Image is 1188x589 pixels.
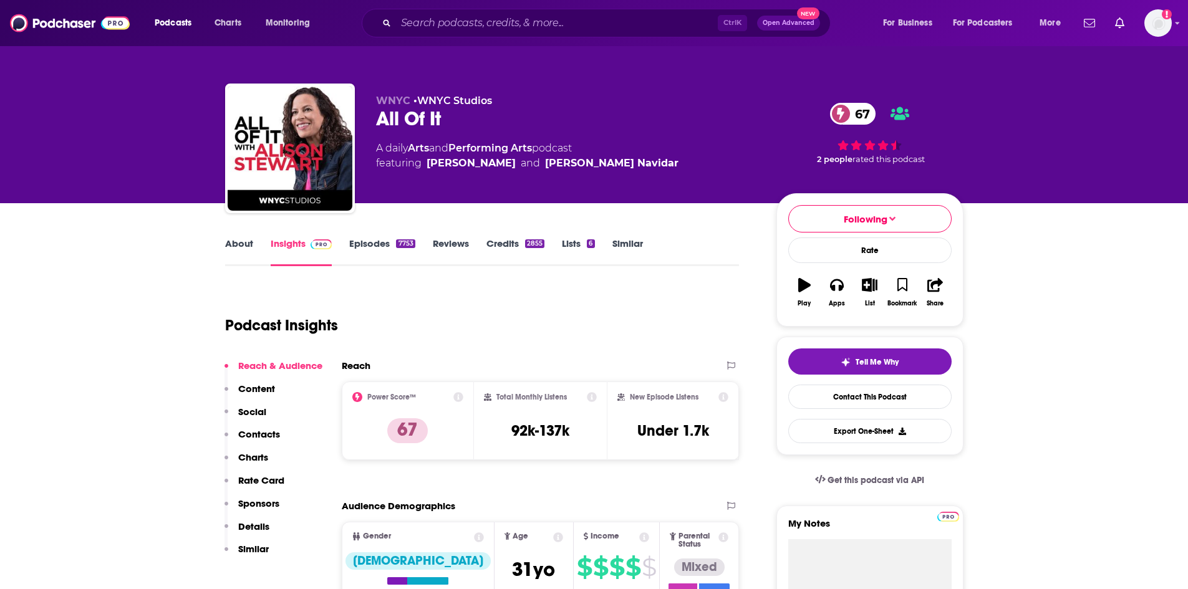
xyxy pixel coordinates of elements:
img: tell me why sparkle [841,357,851,367]
a: Alison Stewart [427,156,516,171]
span: Logged in as kkneafsey [1144,9,1172,37]
div: A daily podcast [376,141,679,171]
label: My Notes [788,517,952,539]
span: More [1040,14,1061,32]
div: 2855 [525,239,544,248]
img: All Of It [228,86,352,211]
button: Bookmark [886,270,919,315]
div: [DEMOGRAPHIC_DATA] [345,552,491,570]
button: open menu [257,13,326,33]
button: Content [225,383,275,406]
p: Rate Card [238,474,284,486]
p: Social [238,406,266,418]
a: Show notifications dropdown [1110,12,1129,34]
span: and [521,156,540,171]
span: $ [609,557,624,577]
input: Search podcasts, credits, & more... [396,13,718,33]
button: Rate Card [225,474,284,497]
a: About [225,237,253,266]
div: [PERSON_NAME] Navidar [545,156,679,171]
a: Similar [612,237,643,266]
img: Podchaser Pro [311,239,332,249]
span: For Podcasters [953,14,1013,32]
div: 67 2 peoplerated this podcast [776,95,963,172]
p: Contacts [238,428,280,440]
button: Show profile menu [1144,9,1172,37]
p: Similar [238,543,269,555]
div: Bookmark [887,300,917,307]
h1: Podcast Insights [225,316,338,335]
a: Performing Arts [448,142,532,154]
span: Following [844,213,887,225]
div: Search podcasts, credits, & more... [374,9,843,37]
span: New [797,7,819,19]
div: Mixed [674,558,725,576]
button: Social [225,406,266,429]
button: open menu [945,13,1031,33]
a: Lists6 [562,237,594,266]
a: Get this podcast via API [805,465,935,496]
h2: Total Monthly Listens [496,393,567,401]
span: For Business [883,14,932,32]
div: Play [798,300,811,307]
a: Reviews [433,237,469,266]
button: Contacts [225,428,280,451]
h2: New Episode Listens [630,393,698,401]
div: 7753 [396,239,415,248]
button: Following [788,205,952,232]
h2: Reach [342,360,370,371]
img: Podchaser - Follow, Share and Rate Podcasts [10,11,130,35]
a: InsightsPodchaser Pro [271,237,332,266]
span: $ [593,557,608,577]
a: Credits2855 [486,237,544,266]
div: Apps [829,300,845,307]
span: $ [577,557,592,577]
span: 2 people [817,155,852,164]
a: Arts [408,142,429,154]
h3: Under 1.7k [637,421,709,440]
span: 31 yo [512,557,555,582]
span: 67 [843,103,876,125]
p: Charts [238,451,268,463]
button: Details [225,520,269,544]
div: Share [927,300,944,307]
div: List [865,300,875,307]
p: 67 [387,418,428,443]
button: Apps [821,270,853,315]
button: open menu [1031,13,1076,33]
span: Income [591,532,619,540]
p: Content [238,383,275,395]
button: Sponsors [225,497,279,520]
span: and [429,142,448,154]
h3: 92k-137k [511,421,569,440]
span: Charts [215,14,241,32]
p: Details [238,520,269,532]
button: Play [788,270,821,315]
button: Open AdvancedNew [757,16,820,31]
span: • [413,95,492,107]
span: Ctrl K [718,15,747,31]
a: Charts [206,13,249,33]
button: Charts [225,451,268,474]
button: Export One-Sheet [788,419,952,443]
span: featuring [376,156,679,171]
button: open menu [146,13,208,33]
a: Episodes7753 [349,237,415,266]
span: Gender [363,532,391,540]
h2: Power Score™ [367,393,416,401]
p: Reach & Audience [238,360,322,371]
a: 67 [830,103,876,125]
span: Monitoring [266,14,310,32]
a: WNYC Studios [417,95,492,107]
span: Get this podcast via API [828,475,924,486]
span: rated this podcast [852,155,925,164]
span: WNYC [376,95,410,107]
img: User Profile [1144,9,1172,37]
button: tell me why sparkleTell Me Why [788,348,952,375]
h2: Audience Demographics [342,500,455,512]
a: Pro website [937,510,959,522]
span: Age [513,532,528,540]
p: Sponsors [238,497,279,509]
